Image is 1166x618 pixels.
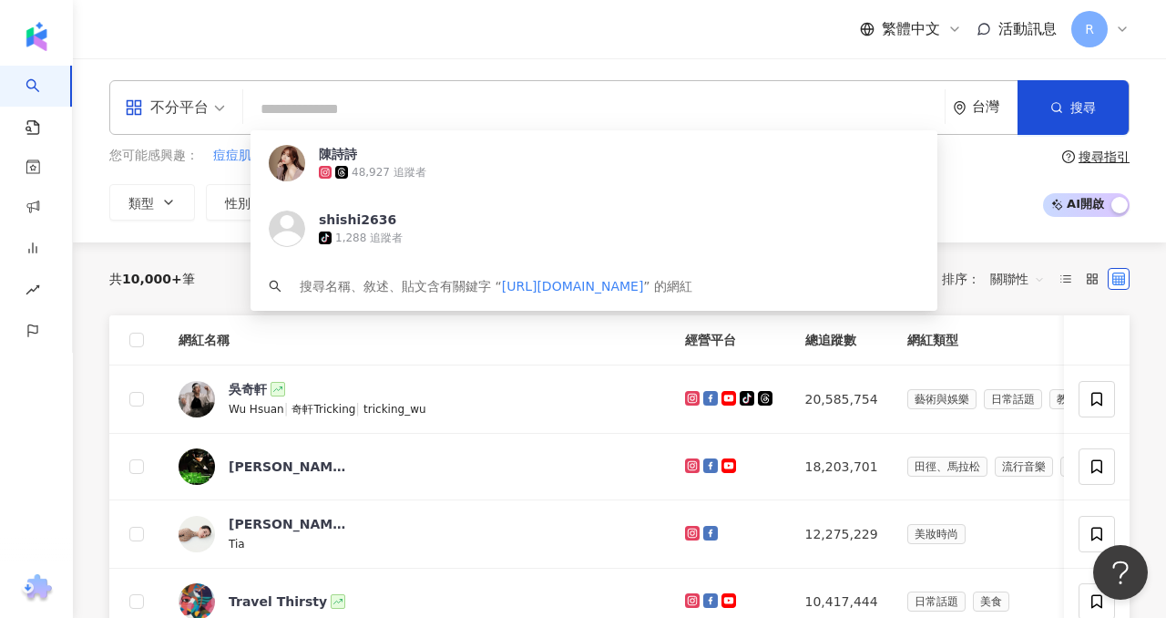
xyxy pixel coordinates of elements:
button: 美肌 [266,146,293,166]
span: 追蹤數 [322,196,360,211]
img: logo icon [22,22,51,51]
img: chrome extension [19,574,55,603]
button: 美妝保養 [307,146,360,166]
span: 您可能感興趣： [109,147,199,165]
th: 經營平台 [670,315,791,366]
span: 更多篩選 [817,195,868,210]
span: environment [953,101,967,115]
span: 10,000+ [122,272,182,286]
div: [PERSON_NAME] [PERSON_NAME] [229,458,347,476]
button: 搜尋 [1018,80,1129,135]
span: Tia [229,538,245,551]
div: 共 筆 [109,272,195,286]
td: 18,203,701 [791,434,893,500]
span: question-circle [1062,150,1075,163]
button: 合作費用預估 [630,184,767,221]
a: KOL Avatar[PERSON_NAME] [PERSON_NAME] [179,448,656,485]
iframe: Help Scout Beacon - Open [1093,545,1148,600]
td: 20,585,754 [791,366,893,434]
span: 活動訊息 [998,20,1057,37]
span: 美妝時尚 [907,524,966,544]
span: | [284,401,292,416]
span: 互動率 [431,196,469,211]
span: 痘痘肌 [213,147,251,165]
span: 性別 [225,196,251,211]
span: 日常話題 [984,389,1042,409]
span: 日常話題 [907,592,966,612]
div: 排序： [942,264,1055,294]
button: 彩妝 [373,146,401,166]
span: 彩妝 [374,147,400,165]
span: 美妝保養 [308,147,359,165]
div: 搜尋指引 [1079,149,1130,164]
button: 性別 [206,184,291,221]
a: KOL Avatar吳奇軒Wu Hsuan|奇軒Tricking|tricking_wu [179,380,656,418]
div: Travel Thirsty [229,592,327,611]
div: 不分平台 [125,93,209,122]
td: 12,275,229 [791,500,893,569]
span: rise [26,272,40,313]
img: KOL Avatar [179,448,215,485]
div: [PERSON_NAME] [229,515,347,533]
span: 關聯性 [990,264,1045,294]
div: 吳奇軒 [229,380,267,398]
a: KOL Avatar[PERSON_NAME]Tia [179,515,656,553]
span: 流行音樂 [995,457,1053,477]
span: R [1085,19,1094,39]
span: 搜尋 [1070,100,1096,115]
span: 田徑、馬拉松 [907,457,987,477]
span: 繁體中文 [882,19,940,39]
img: KOL Avatar [179,381,215,417]
span: appstore [125,98,143,117]
button: 觀看率 [521,184,619,221]
button: 痘痘肌 [212,146,252,166]
span: 藝術與娛樂 [907,389,977,409]
span: 類型 [128,196,154,211]
span: | [355,401,363,416]
button: 追蹤數 [302,184,401,221]
span: 美肌 [267,147,292,165]
img: KOL Avatar [179,516,215,552]
a: search [26,66,62,137]
div: 台灣 [972,99,1018,115]
span: 奇軒Tricking [291,403,355,416]
span: 觀看率 [540,196,578,211]
span: 合作費用預估 [649,196,726,211]
button: 類型 [109,184,195,221]
th: 總追蹤數 [791,315,893,366]
span: Wu Hsuan [229,403,284,416]
span: tricking_wu [363,403,426,416]
span: 美食 [973,592,1009,612]
button: 更多篩選 [778,184,887,221]
button: 互動率 [412,184,510,221]
th: 網紅名稱 [164,315,670,366]
span: 教育與學習 [1049,389,1119,409]
span: 藝術與娛樂 [1060,457,1130,477]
